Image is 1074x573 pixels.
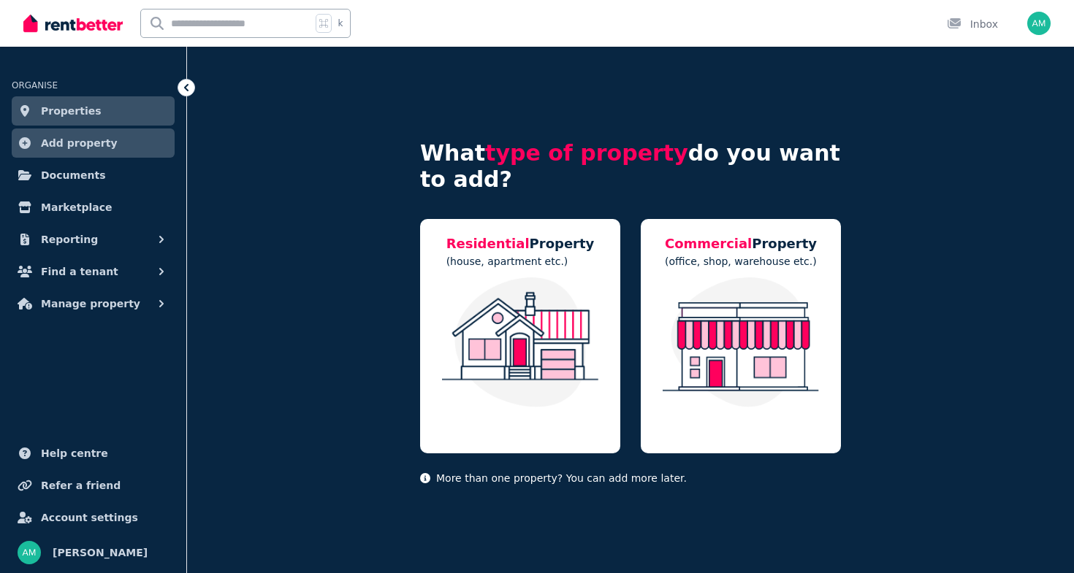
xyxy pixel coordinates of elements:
span: Properties [41,102,102,120]
a: Account settings [12,503,175,532]
div: Inbox [947,17,998,31]
a: Refer a friend [12,471,175,500]
h5: Property [446,234,595,254]
span: Find a tenant [41,263,118,280]
button: Reporting [12,225,175,254]
img: RentBetter [23,12,123,34]
span: Help centre [41,445,108,462]
a: Properties [12,96,175,126]
span: k [338,18,343,29]
h4: What do you want to add? [420,140,841,193]
a: Help centre [12,439,175,468]
p: More than one property? You can add more later. [420,471,841,485]
span: ORGANISE [12,80,58,91]
span: Add property [41,134,118,152]
h5: Property [665,234,817,254]
span: Reporting [41,231,98,248]
span: Refer a friend [41,477,121,494]
span: type of property [485,140,688,166]
span: Marketplace [41,199,112,216]
span: Account settings [41,509,138,526]
a: Add property [12,128,175,158]
img: Commercial Property [655,277,826,407]
button: Manage property [12,289,175,318]
button: Find a tenant [12,257,175,286]
p: (office, shop, warehouse etc.) [665,254,817,269]
span: [PERSON_NAME] [53,544,148,561]
img: Allison Marrill [18,541,41,564]
a: Marketplace [12,193,175,222]
span: Manage property [41,295,140,312]
span: Documents [41,166,106,184]
img: Residential Property [435,277,606,407]
a: Documents [12,161,175,190]
p: (house, apartment etc.) [446,254,595,269]
span: Commercial [665,236,752,251]
span: Residential [446,236,530,251]
img: Allison Marrill [1027,12,1051,35]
